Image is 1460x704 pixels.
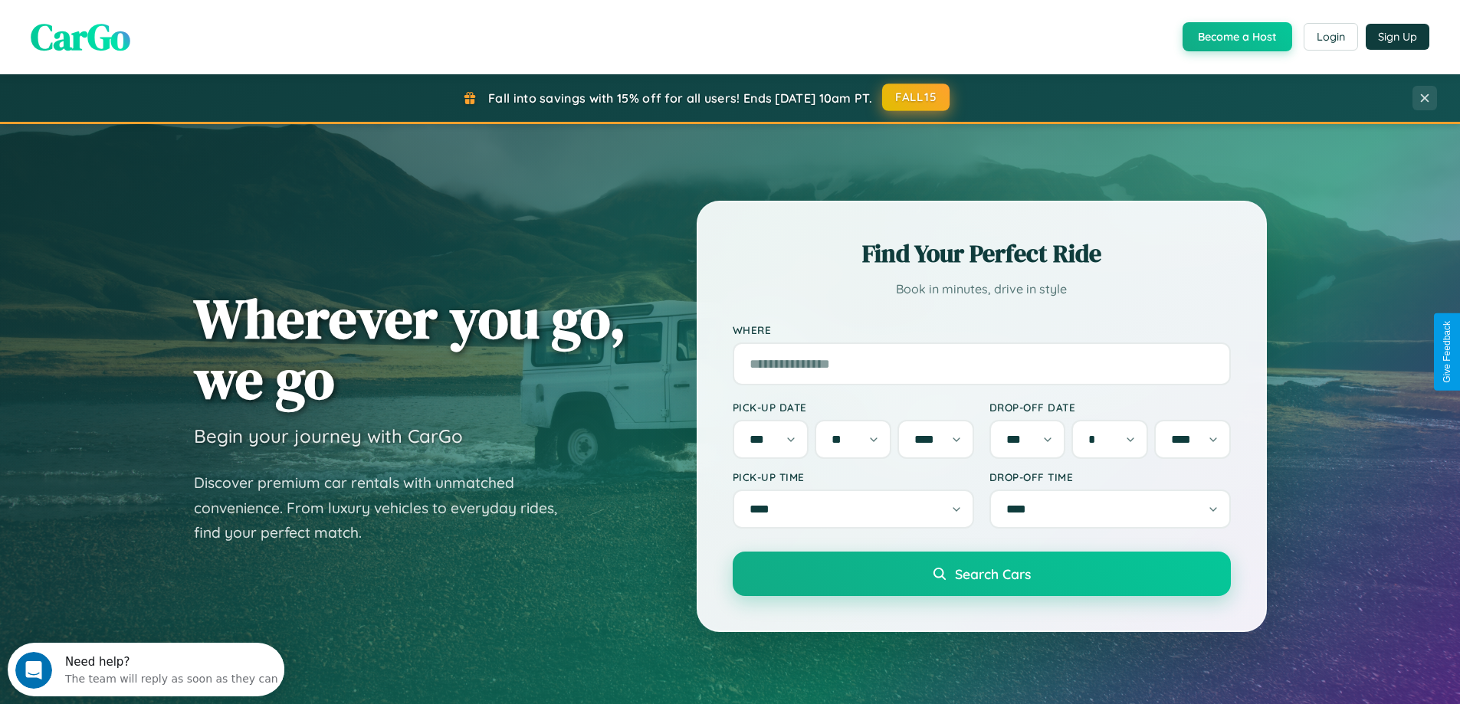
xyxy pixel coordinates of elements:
[989,401,1231,414] label: Drop-off Date
[488,90,872,106] span: Fall into savings with 15% off for all users! Ends [DATE] 10am PT.
[6,6,285,48] div: Open Intercom Messenger
[31,11,130,62] span: CarGo
[1442,321,1452,383] div: Give Feedback
[15,652,52,689] iframe: Intercom live chat
[194,424,463,447] h3: Begin your journey with CarGo
[989,470,1231,483] label: Drop-off Time
[733,401,974,414] label: Pick-up Date
[733,237,1231,270] h2: Find Your Perfect Ride
[955,565,1031,582] span: Search Cars
[733,470,974,483] label: Pick-up Time
[194,470,577,545] p: Discover premium car rentals with unmatched convenience. From luxury vehicles to everyday rides, ...
[1304,23,1358,51] button: Login
[733,323,1231,336] label: Where
[733,552,1231,596] button: Search Cars
[8,643,284,696] iframe: Intercom live chat discovery launcher
[1183,22,1292,51] button: Become a Host
[882,83,950,111] button: FALL15
[194,288,626,409] h1: Wherever you go, we go
[733,278,1231,300] p: Book in minutes, drive in style
[57,13,271,25] div: Need help?
[1366,24,1429,50] button: Sign Up
[57,25,271,41] div: The team will reply as soon as they can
